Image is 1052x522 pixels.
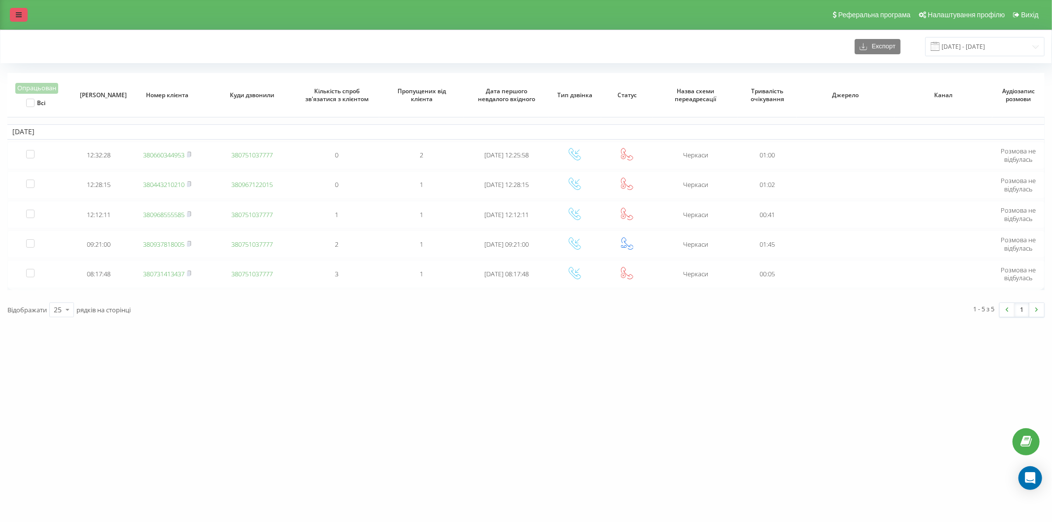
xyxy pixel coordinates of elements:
button: Експорт [855,39,901,54]
a: 380751037777 [231,269,273,278]
td: Черкаси [653,142,738,169]
td: 08:17:48 [73,260,125,288]
a: 380751037777 [231,150,273,159]
span: 1 [335,210,338,219]
span: Джерело [806,91,885,99]
a: 380660344953 [143,150,184,159]
td: 01:00 [738,142,797,169]
span: 1 [420,240,423,249]
a: 380443210210 [143,180,184,189]
span: 0 [335,150,338,159]
span: Налаштування профілю [928,11,1005,19]
span: Розмова не відбулась [1001,206,1036,223]
td: Черкаси [653,260,738,288]
a: 1 [1015,303,1029,317]
span: 1 [420,210,423,219]
span: Експорт [867,43,896,50]
span: 2 [335,240,338,249]
span: 2 [420,150,423,159]
span: Канал [904,91,983,99]
td: 09:21:00 [73,230,125,258]
span: [DATE] 12:25:58 [484,150,529,159]
td: Черкаси [653,201,738,228]
a: 380967122015 [231,180,273,189]
span: Тип дзвінка [556,91,594,99]
span: Вихід [1021,11,1039,19]
span: Аудіозапис розмови [999,87,1037,103]
label: Всі [26,99,45,107]
span: [DATE] 08:17:48 [484,269,529,278]
span: Розмова не відбулась [1001,176,1036,193]
td: 01:45 [738,230,797,258]
a: 380968555585 [143,210,184,219]
span: рядків на сторінці [76,305,131,314]
div: Open Intercom Messenger [1018,466,1042,490]
a: 380731413437 [143,269,184,278]
span: 3 [335,269,338,278]
td: [DATE] [7,124,1045,139]
span: 0 [335,180,338,189]
span: Тривалість очікування [745,87,789,103]
span: Розмова не відбулась [1001,265,1036,283]
span: Куди дзвонили [218,91,286,99]
div: 1 - 5 з 5 [974,304,995,314]
span: Розмова не відбулась [1001,235,1036,253]
span: [DATE] 09:21:00 [484,240,529,249]
span: Дата першого невдалого вхідного [472,87,540,103]
span: 1 [420,180,423,189]
td: 12:28:15 [73,171,125,199]
td: 12:32:28 [73,142,125,169]
a: 380751037777 [231,210,273,219]
span: Кількість спроб зв'язатися з клієнтом [303,87,371,103]
td: 00:05 [738,260,797,288]
span: Відображати [7,305,47,314]
span: [DATE] 12:28:15 [484,180,529,189]
a: 380937818005 [143,240,184,249]
span: [DATE] 12:12:11 [484,210,529,219]
span: [PERSON_NAME] [80,91,118,99]
span: 1 [420,269,423,278]
span: Пропущених від клієнта [388,87,455,103]
td: Черкаси [653,230,738,258]
div: 25 [54,305,62,315]
span: Розмова не відбулась [1001,147,1036,164]
span: Реферальна програма [838,11,911,19]
td: 00:41 [738,201,797,228]
span: Назва схеми переадресації [662,87,729,103]
span: Номер клієнта [134,91,201,99]
td: Черкаси [653,171,738,199]
span: Статус [608,91,646,99]
a: 380751037777 [231,240,273,249]
td: 01:02 [738,171,797,199]
td: 12:12:11 [73,201,125,228]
